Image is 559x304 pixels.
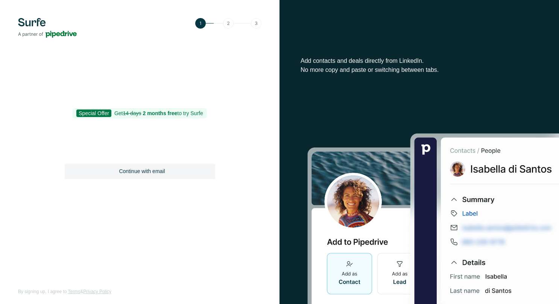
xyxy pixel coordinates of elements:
p: Add contacts and deals directly from LinkedIn. [301,56,538,65]
a: Terms [68,289,81,294]
iframe: Sign in with Google Dialogue [404,8,551,95]
img: Surfe's logo [18,18,77,38]
b: 2 months free [143,110,177,116]
span: Continue with email [119,167,165,175]
p: No more copy and paste or switching between tabs. [301,65,538,74]
img: Step 1 [195,18,261,29]
span: By signing up, I agree to [18,289,67,294]
h1: Bring LinkedIn data to Pipedrive in a click. [301,21,538,51]
span: & [80,289,83,294]
iframe: Sign in with Google Button [61,143,219,160]
span: Get to try Surfe [114,110,203,116]
a: Privacy Policy [83,289,111,294]
s: 14 days [123,110,141,116]
img: Surfe Stock Photo - Selling good vibes [307,133,559,304]
span: Special Offer [76,109,111,117]
h1: Sign up to start prospecting on LinkedIn [65,123,215,134]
